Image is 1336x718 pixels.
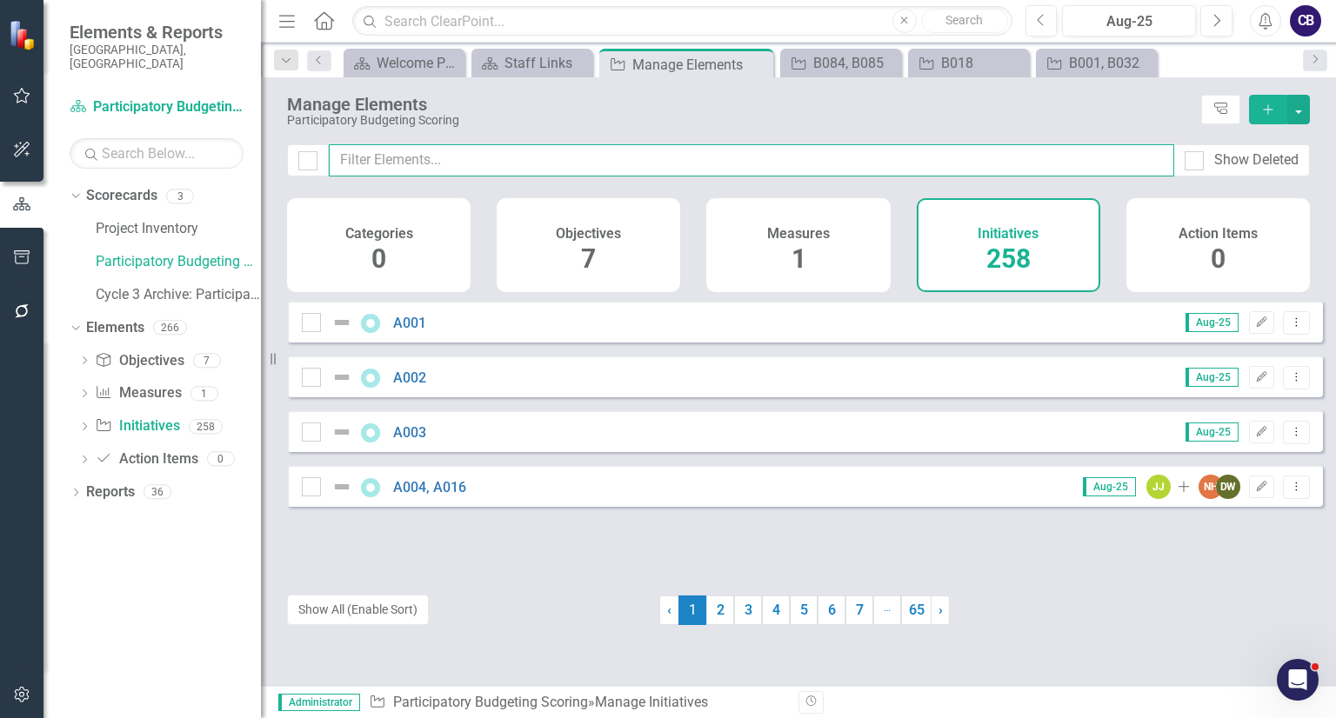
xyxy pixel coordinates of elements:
div: Participatory Budgeting Scoring [287,114,1192,127]
span: 1 [678,595,706,625]
input: Filter Elements... [329,144,1174,176]
span: ‹ [667,602,671,618]
div: Welcome Page [377,52,460,74]
a: 3 [734,595,762,625]
a: B018 [912,52,1025,74]
a: Participatory Budgeting Scoring [70,97,244,117]
span: Search [945,13,983,27]
div: 0 [207,452,235,467]
div: NH [1199,475,1223,499]
a: B084, B085 [785,52,897,74]
span: 7 [581,243,596,274]
input: Search ClearPoint... [352,6,1012,37]
span: Aug-25 [1083,477,1136,496]
div: B018 [941,52,1025,74]
span: 0 [1211,243,1226,274]
a: Project Inventory [96,219,261,239]
div: » Manage Initiatives [369,693,785,713]
h4: Categories [345,226,413,242]
span: 258 [986,243,1031,274]
div: Show Deleted [1214,150,1299,170]
img: Not Defined [331,422,352,442]
div: 3 [166,189,194,203]
span: 1 [792,243,806,274]
a: 5 [790,595,818,625]
img: Not Defined [331,367,352,388]
a: Cycle 3 Archive: Participatory Budgeting Scoring [96,285,261,305]
h4: Objectives [556,226,621,242]
a: Initiatives [95,416,179,436]
a: A002 [393,369,426,386]
div: B084, B085 [813,52,897,74]
a: A004, A016 [393,479,466,495]
div: Manage Elements [632,54,769,76]
img: Not Defined [331,312,352,333]
a: 6 [818,595,845,625]
h4: Action Items [1179,226,1258,242]
a: 2 [706,595,734,625]
span: Aug-25 [1186,422,1239,442]
button: Show All (Enable Sort) [287,595,429,625]
img: ClearPoint Strategy [9,20,39,50]
div: Aug-25 [1068,11,1190,32]
a: 4 [762,595,790,625]
iframe: Intercom live chat [1277,659,1319,701]
button: Aug-25 [1062,5,1196,37]
span: 0 [371,243,386,274]
a: Reports [86,482,135,502]
a: 65 [901,595,932,625]
button: Search [921,9,1008,33]
a: Participatory Budgeting Scoring [96,252,261,272]
span: › [939,602,943,618]
div: JJ [1146,475,1171,499]
span: Elements & Reports [70,22,244,43]
h4: Measures [767,226,830,242]
a: 7 [845,595,873,625]
div: DW [1216,475,1240,499]
span: Aug-25 [1186,313,1239,332]
a: A001 [393,315,426,331]
a: Objectives [95,351,184,371]
input: Search Below... [70,138,244,169]
small: [GEOGRAPHIC_DATA], [GEOGRAPHIC_DATA] [70,43,244,71]
span: Administrator [278,694,360,711]
a: B001, B032 [1040,52,1152,74]
div: Manage Elements [287,95,1192,114]
div: Staff Links [504,52,588,74]
img: Not Defined [331,476,352,497]
a: Measures [95,383,181,403]
button: CB [1290,5,1321,37]
div: B001, B032 [1069,52,1152,74]
a: Elements [86,318,144,338]
div: 7 [193,353,221,368]
div: 266 [153,320,187,335]
div: 36 [144,485,171,500]
span: Aug-25 [1186,368,1239,387]
a: A003 [393,424,426,441]
a: Scorecards [86,186,157,206]
h4: Initiatives [978,226,1039,242]
div: 258 [189,419,223,434]
a: Action Items [95,449,197,469]
a: Participatory Budgeting Scoring [393,694,588,710]
div: 1 [190,386,218,401]
a: Staff Links [476,52,588,74]
a: Welcome Page [348,52,460,74]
